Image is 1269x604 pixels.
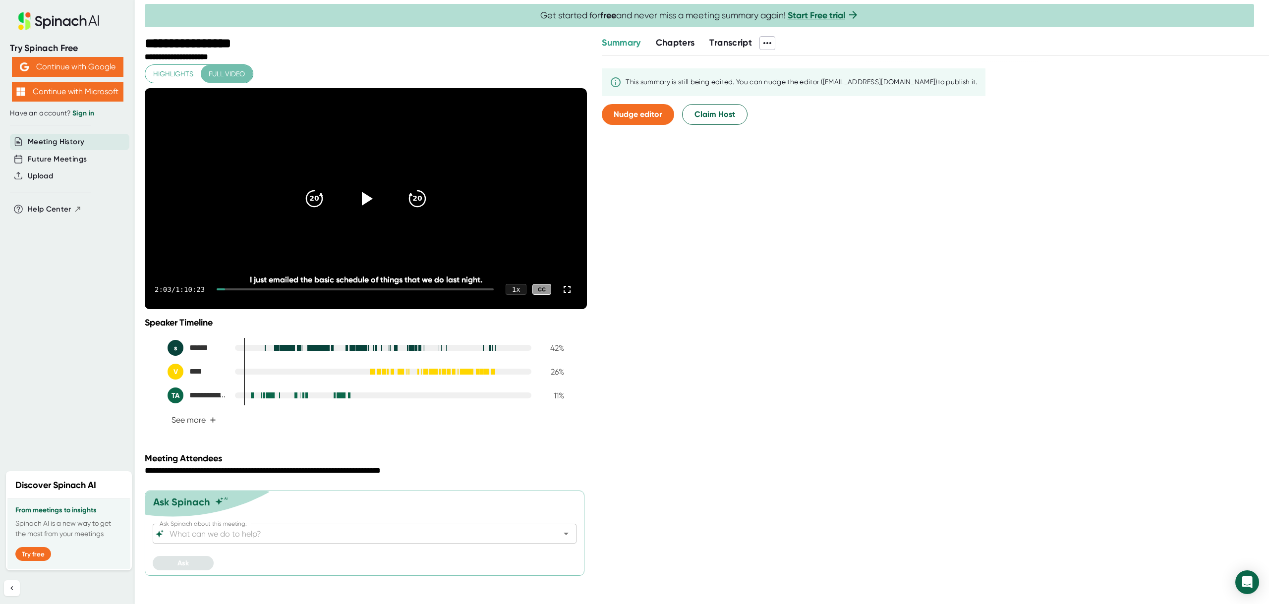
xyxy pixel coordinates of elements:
[539,367,564,377] div: 26 %
[209,68,245,80] span: Full video
[602,36,640,50] button: Summary
[12,57,123,77] button: Continue with Google
[153,556,214,570] button: Ask
[145,65,201,83] button: Highlights
[177,559,189,567] span: Ask
[28,170,53,182] button: Upload
[10,43,125,54] div: Try Spinach Free
[168,340,227,356] div: suresh
[15,479,96,492] h2: Discover Spinach AI
[656,37,695,48] span: Chapters
[4,580,20,596] button: Collapse sidebar
[168,364,183,380] div: V
[626,78,978,87] div: This summary is still being edited. You can nudge the editor ([EMAIL_ADDRESS][DOMAIN_NAME]) to pu...
[614,110,662,119] span: Nudge editor
[28,154,87,165] button: Future Meetings
[168,411,220,429] button: See more+
[28,204,82,215] button: Help Center
[201,65,253,83] button: Full video
[15,547,51,561] button: Try free
[532,284,551,295] div: CC
[15,518,122,539] p: Spinach AI is a new way to get the most from your meetings
[153,68,193,80] span: Highlights
[155,285,205,293] div: 2:03 / 1:10:23
[168,340,183,356] div: s
[682,104,748,125] button: Claim Host
[539,391,564,400] div: 11 %
[168,387,183,403] div: TA
[168,527,544,541] input: What can we do to help?
[168,364,227,380] div: Vasu
[72,109,94,117] a: Sign in
[20,62,29,71] img: Aehbyd4JwY73AAAAAElFTkSuQmCC
[709,37,752,48] span: Transcript
[602,37,640,48] span: Summary
[28,136,84,148] button: Meeting History
[559,527,573,541] button: Open
[145,317,587,328] div: Speaker Timeline
[145,453,589,464] div: Meeting Attendees
[694,109,735,120] span: Claim Host
[12,82,123,102] button: Continue with Microsoft
[15,506,122,514] h3: From meetings to insights
[153,496,210,508] div: Ask Spinach
[709,36,752,50] button: Transcript
[506,284,526,295] div: 1 x
[788,10,845,21] a: Start Free trial
[10,109,125,118] div: Have an account?
[656,36,695,50] button: Chapters
[539,343,564,353] div: 42 %
[28,204,71,215] span: Help Center
[1235,570,1259,594] div: Open Intercom Messenger
[602,104,674,125] button: Nudge editor
[189,275,543,284] div: I just emailed the basic schedule of things that we do last night.
[540,10,859,21] span: Get started for and never miss a meeting summary again!
[600,10,616,21] b: free
[168,387,227,403] div: Team Abacutor
[210,416,216,424] span: +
